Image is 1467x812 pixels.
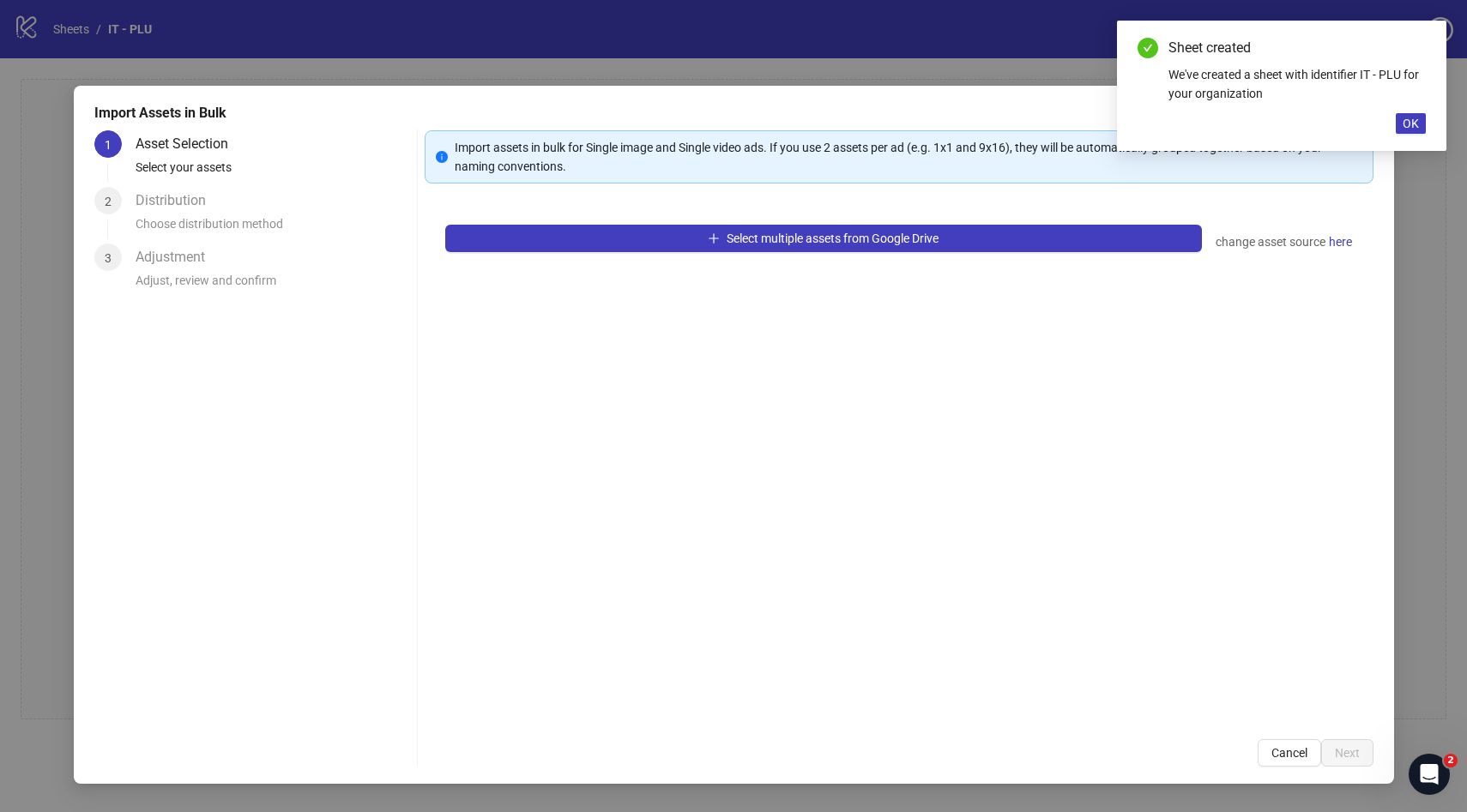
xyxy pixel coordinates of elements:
[105,251,112,265] span: 3
[94,103,1373,123] div: Import Assets in Bulk
[1168,65,1426,103] div: We've created a sheet with identifier IT - PLU for your organization
[1329,232,1352,251] span: here
[1321,739,1373,767] button: Next
[708,232,720,244] span: plus
[136,214,411,244] div: Choose distribution method
[1216,232,1353,252] div: change asset source
[1407,38,1426,57] a: Close
[136,271,411,300] div: Adjust, review and confirm
[1328,232,1353,252] a: here
[445,225,1202,252] button: Select multiple assets from Google Drive
[1258,739,1321,767] button: Cancel
[105,138,112,152] span: 1
[1138,38,1158,58] span: check-circle
[1168,38,1426,58] div: Sheet created
[436,151,448,163] span: info-circle
[455,138,1362,176] div: Import assets in bulk for Single image and Single video ads. If you use 2 assets per ad (e.g. 1x1...
[1409,754,1450,795] iframe: Intercom live chat
[1396,113,1426,134] button: OK
[727,232,939,245] span: Select multiple assets from Google Drive
[105,195,112,208] span: 2
[1271,746,1307,760] span: Cancel
[136,187,220,214] div: Distribution
[1403,117,1419,130] span: OK
[136,158,411,187] div: Select your assets
[1444,754,1458,767] span: 2
[136,244,219,271] div: Adjustment
[136,130,242,158] div: Asset Selection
